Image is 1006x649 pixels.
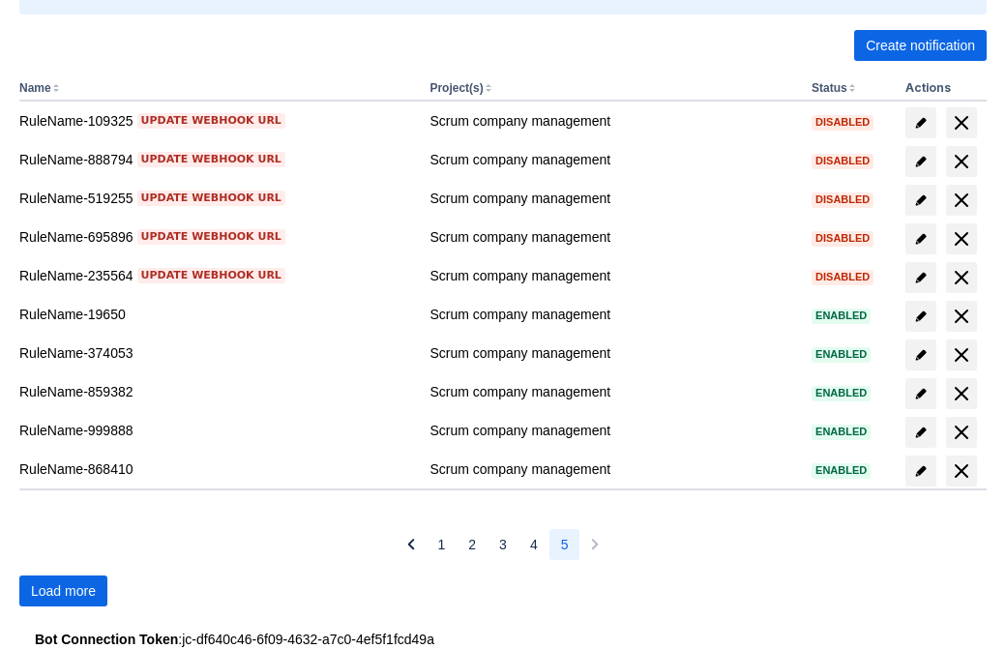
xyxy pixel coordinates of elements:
[913,347,929,363] span: edit
[499,529,507,560] span: 3
[812,81,847,95] button: Status
[31,575,96,606] span: Load more
[950,266,973,289] span: delete
[19,111,414,131] div: RuleName-109325
[518,529,549,560] button: Page 4
[950,189,973,212] span: delete
[549,529,580,560] button: Page 5
[429,150,796,169] div: Scrum company management
[19,266,414,285] div: RuleName-235564
[488,529,518,560] button: Page 3
[429,382,796,401] div: Scrum company management
[812,272,873,282] span: Disabled
[141,152,281,167] span: Update webhook URL
[913,425,929,440] span: edit
[866,30,975,61] span: Create notification
[141,113,281,129] span: Update webhook URL
[141,191,281,206] span: Update webhook URL
[812,388,871,398] span: Enabled
[913,192,929,208] span: edit
[812,194,873,205] span: Disabled
[854,30,987,61] button: Create notification
[457,529,488,560] button: Page 2
[812,427,871,437] span: Enabled
[429,343,796,363] div: Scrum company management
[950,343,973,367] span: delete
[19,81,51,95] button: Name
[950,421,973,444] span: delete
[561,529,569,560] span: 5
[913,231,929,247] span: edit
[950,305,973,328] span: delete
[429,266,796,285] div: Scrum company management
[19,189,414,208] div: RuleName-519255
[913,463,929,479] span: edit
[950,382,973,405] span: delete
[396,529,611,560] nav: Pagination
[913,386,929,401] span: edit
[19,575,107,606] button: Load more
[19,150,414,169] div: RuleName-888794
[530,529,538,560] span: 4
[950,459,973,483] span: delete
[812,465,871,476] span: Enabled
[812,156,873,166] span: Disabled
[913,115,929,131] span: edit
[19,227,414,247] div: RuleName-695896
[950,111,973,134] span: delete
[913,270,929,285] span: edit
[812,117,873,128] span: Disabled
[429,227,796,247] div: Scrum company management
[141,229,281,245] span: Update webhook URL
[468,529,476,560] span: 2
[950,227,973,251] span: delete
[812,310,871,321] span: Enabled
[429,189,796,208] div: Scrum company management
[19,305,414,324] div: RuleName-19650
[579,529,610,560] button: Next
[396,529,427,560] button: Previous
[19,343,414,363] div: RuleName-374053
[429,459,796,479] div: Scrum company management
[141,268,281,283] span: Update webhook URL
[19,382,414,401] div: RuleName-859382
[898,76,987,102] th: Actions
[913,309,929,324] span: edit
[438,529,446,560] span: 1
[812,349,871,360] span: Enabled
[35,630,971,649] div: : jc-df640c46-6f09-4632-a7c0-4ef5f1fcd49a
[429,81,483,95] button: Project(s)
[429,421,796,440] div: Scrum company management
[429,111,796,131] div: Scrum company management
[950,150,973,173] span: delete
[429,305,796,324] div: Scrum company management
[35,632,178,647] strong: Bot Connection Token
[19,459,414,479] div: RuleName-868410
[812,233,873,244] span: Disabled
[19,421,414,440] div: RuleName-999888
[427,529,458,560] button: Page 1
[913,154,929,169] span: edit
